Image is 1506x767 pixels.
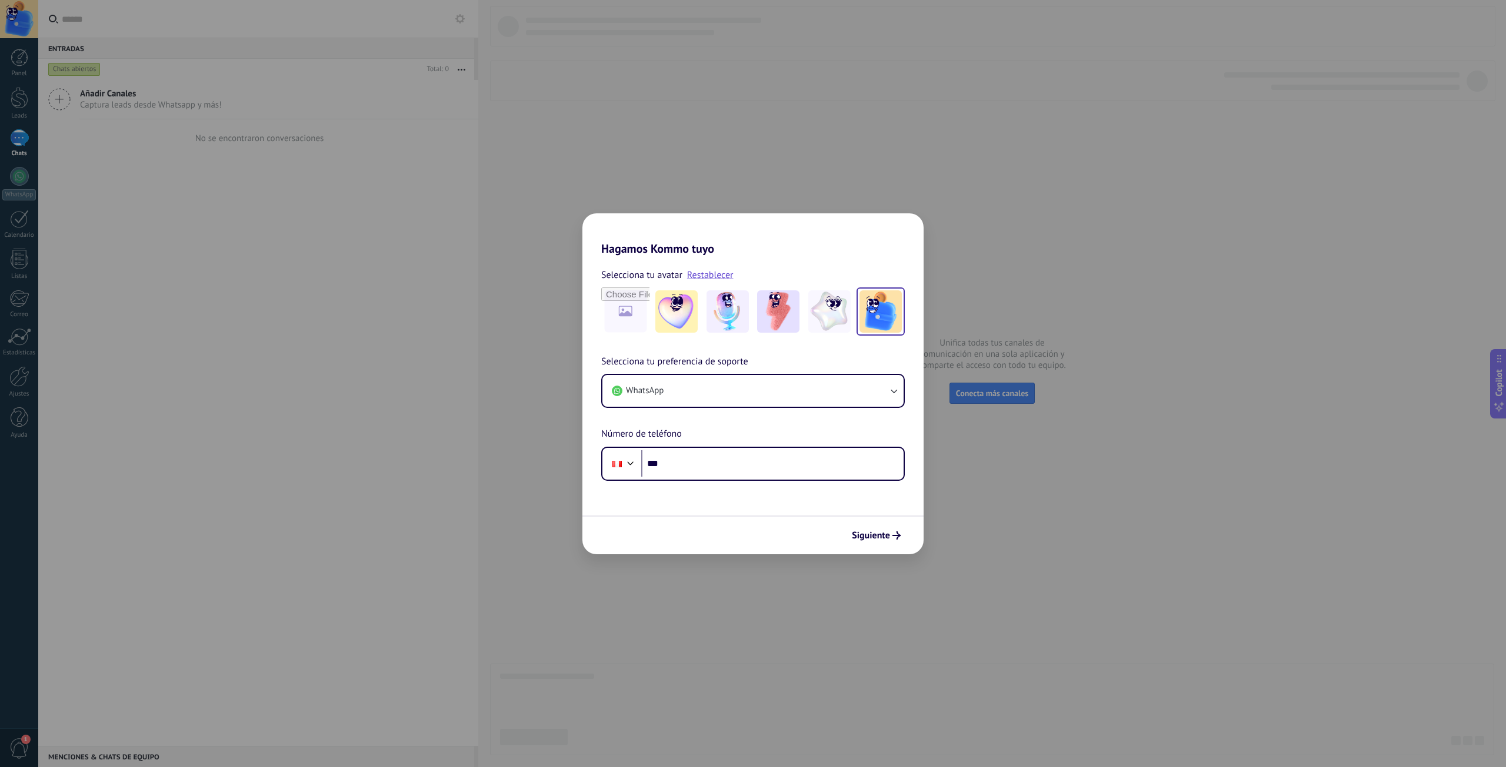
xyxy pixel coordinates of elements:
img: -1.jpeg [655,290,698,333]
span: Selecciona tu preferencia de soporte [601,354,748,370]
div: Peru: + 51 [606,451,628,476]
button: WhatsApp [602,375,904,407]
span: WhatsApp [626,385,664,397]
img: -4.jpeg [808,290,851,333]
img: -3.jpeg [757,290,799,333]
span: Selecciona tu avatar [601,267,682,283]
span: Siguiente [852,531,890,540]
span: Número de teléfono [601,427,682,442]
h2: Hagamos Kommo tuyo [582,213,924,256]
a: Restablecer [687,269,734,281]
button: Siguiente [847,525,906,545]
img: -2.jpeg [707,290,749,333]
img: -5.jpeg [859,290,902,333]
